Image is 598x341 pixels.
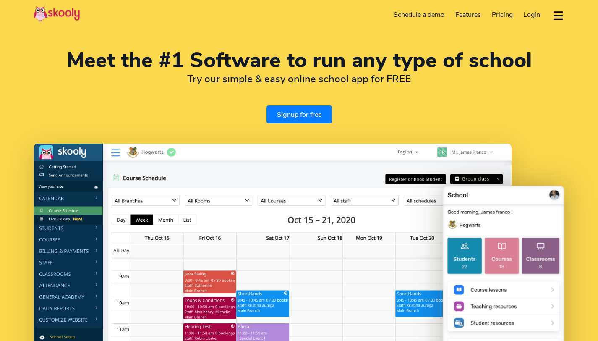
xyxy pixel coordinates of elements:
[266,105,332,123] a: Signup for free
[389,8,450,21] a: Schedule a demo
[523,10,540,19] span: Login
[34,73,564,85] h2: Try our simple & easy online school app for FREE
[34,5,80,22] img: Skooly
[492,10,513,19] span: Pricing
[450,8,486,21] a: Features
[486,8,518,21] a: Pricing
[518,8,546,21] a: Login
[34,50,564,71] h1: Meet the #1 Software to run any type of school
[552,6,564,25] button: dropdown menu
